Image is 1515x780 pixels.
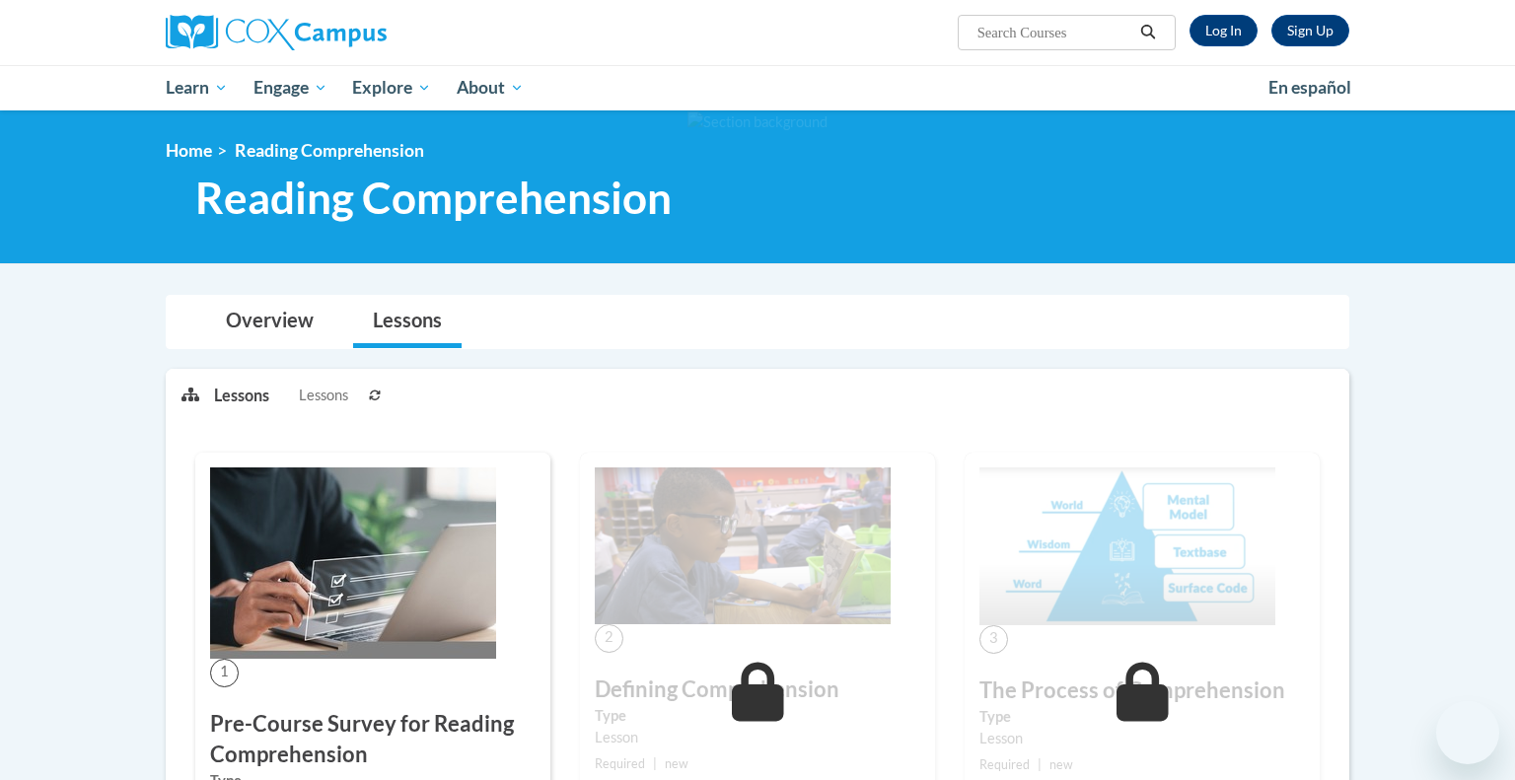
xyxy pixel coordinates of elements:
[595,624,623,653] span: 2
[653,756,657,771] span: |
[214,385,269,406] p: Lessons
[979,625,1008,654] span: 3
[299,385,348,406] span: Lessons
[166,76,228,100] span: Learn
[665,756,688,771] span: new
[235,140,424,161] span: Reading Comprehension
[253,76,327,100] span: Engage
[195,172,672,224] span: Reading Comprehension
[210,659,239,687] span: 1
[1268,77,1351,98] span: En español
[166,15,541,50] a: Cox Campus
[979,675,1305,706] h3: The Process of Comprehension
[210,709,536,770] h3: Pre-Course Survey for Reading Comprehension
[979,728,1305,749] div: Lesson
[1133,21,1163,44] button: Search
[979,757,1030,772] span: Required
[1256,67,1364,108] a: En español
[339,65,444,110] a: Explore
[206,296,333,348] a: Overview
[595,467,891,624] img: Course Image
[241,65,340,110] a: Engage
[210,467,496,659] img: Course Image
[1436,701,1499,764] iframe: Button to launch messaging window
[979,706,1305,728] label: Type
[595,674,920,705] h3: Defining Comprehension
[457,76,524,100] span: About
[595,705,920,727] label: Type
[153,65,241,110] a: Learn
[353,296,462,348] a: Lessons
[975,21,1133,44] input: Search Courses
[1049,757,1073,772] span: new
[352,76,431,100] span: Explore
[1271,15,1349,46] a: Register
[1038,757,1042,772] span: |
[595,727,920,748] div: Lesson
[979,467,1275,625] img: Course Image
[166,15,387,50] img: Cox Campus
[687,111,828,133] img: Section background
[166,140,212,161] a: Home
[1190,15,1258,46] a: Log In
[136,65,1379,110] div: Main menu
[444,65,537,110] a: About
[595,756,645,771] span: Required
